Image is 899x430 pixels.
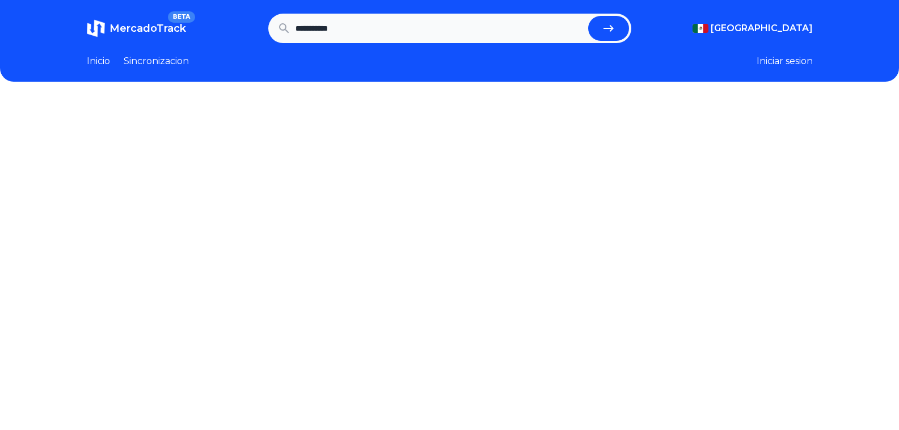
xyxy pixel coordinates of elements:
a: MercadoTrackBETA [87,19,186,37]
button: Iniciar sesion [757,54,813,68]
img: Mexico [693,24,708,33]
span: [GEOGRAPHIC_DATA] [711,22,813,35]
span: MercadoTrack [109,22,186,35]
button: [GEOGRAPHIC_DATA] [693,22,813,35]
img: MercadoTrack [87,19,105,37]
span: BETA [168,11,195,23]
a: Sincronizacion [124,54,189,68]
a: Inicio [87,54,110,68]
